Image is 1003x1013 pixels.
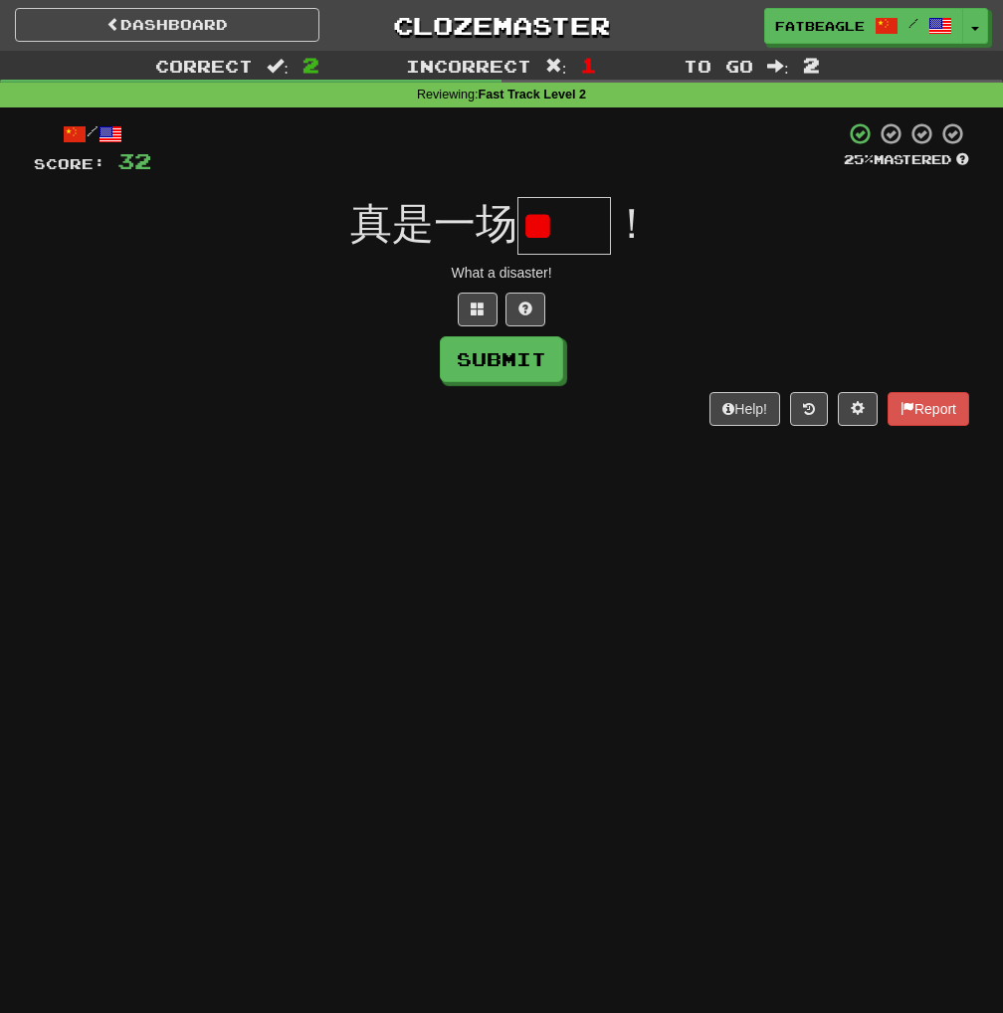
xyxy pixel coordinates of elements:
[406,56,531,76] span: Incorrect
[267,58,289,75] span: :
[458,293,498,326] button: Switch sentence to multiple choice alt+p
[908,16,918,30] span: /
[580,53,597,77] span: 1
[545,58,567,75] span: :
[440,336,563,382] button: Submit
[34,121,151,146] div: /
[34,263,969,283] div: What a disaster!
[302,53,319,77] span: 2
[505,293,545,326] button: Single letter hint - you only get 1 per sentence and score half the points! alt+h
[34,155,105,172] span: Score:
[888,392,969,426] button: Report
[349,8,654,43] a: Clozemaster
[15,8,319,42] a: Dashboard
[803,53,820,77] span: 2
[684,56,753,76] span: To go
[117,148,151,173] span: 32
[709,392,780,426] button: Help!
[479,88,587,101] strong: Fast Track Level 2
[767,58,789,75] span: :
[155,56,253,76] span: Correct
[764,8,963,44] a: FatBeagle /
[350,200,517,247] span: 真是一场
[775,17,865,35] span: FatBeagle
[611,200,653,247] span: ！
[790,392,828,426] button: Round history (alt+y)
[844,151,969,169] div: Mastered
[844,151,874,167] span: 25 %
